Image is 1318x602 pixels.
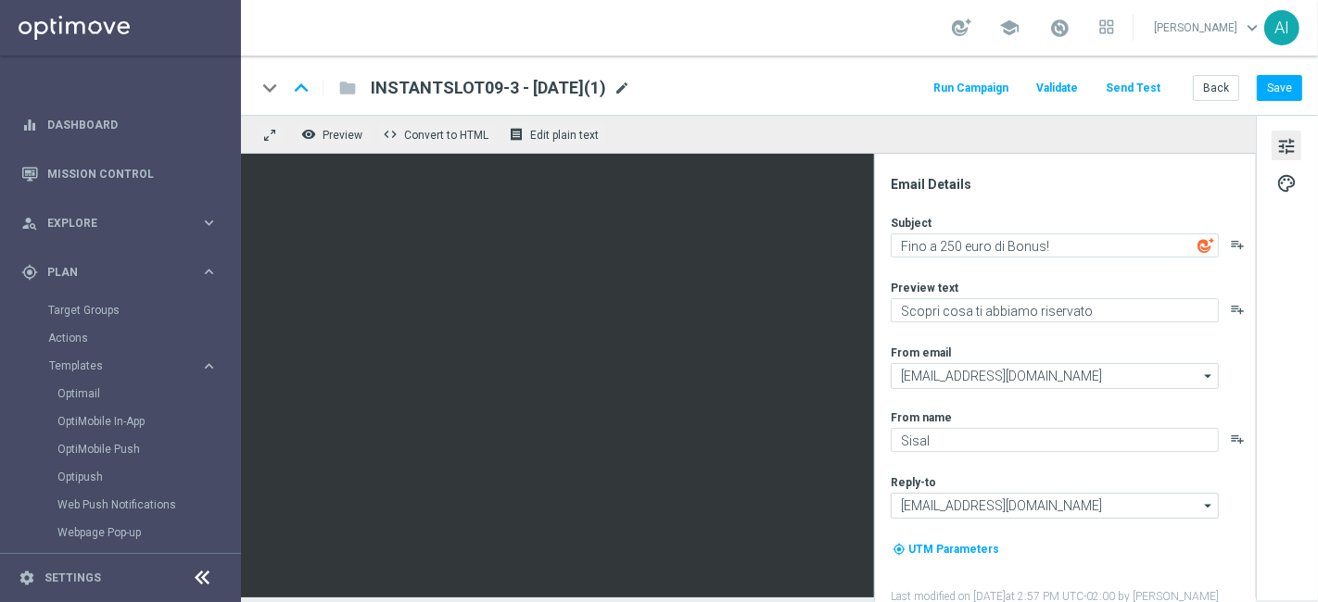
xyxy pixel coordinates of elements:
[891,216,931,231] label: Subject
[57,380,239,408] div: Optimail
[1199,494,1218,518] i: arrow_drop_down
[301,127,316,142] i: remove_red_eye
[57,408,239,435] div: OptiMobile In-App
[1272,131,1301,160] button: tune
[44,572,101,583] a: Settings
[1272,168,1301,197] button: palette
[1276,171,1297,195] span: palette
[49,360,182,371] span: Templates
[57,519,239,546] div: Webpage Pop-up
[21,215,38,232] i: person_search
[614,80,630,96] span: mode_edit
[57,435,239,463] div: OptiMobile Push
[1199,364,1218,388] i: arrow_drop_down
[1242,18,1262,38] span: keyboard_arrow_down
[57,491,239,519] div: Web Push Notifications
[57,463,239,491] div: Optipush
[57,525,193,540] a: Webpage Pop-up
[371,77,606,99] span: INSTANTSLOT09-3 - 09.09.2025(1)
[931,76,1011,101] button: Run Campaign
[383,127,398,142] span: code
[57,414,193,429] a: OptiMobile In-App
[891,363,1219,389] input: Select
[1193,75,1239,101] button: Back
[1152,14,1264,42] a: [PERSON_NAME]keyboard_arrow_down
[200,263,218,281] i: keyboard_arrow_right
[323,129,362,142] span: Preview
[57,470,193,484] a: Optipush
[891,410,952,425] label: From name
[57,386,193,401] a: Optimail
[509,127,524,142] i: receipt
[1198,237,1214,254] img: optiGenie.svg
[297,122,371,146] button: remove_red_eye Preview
[1257,75,1302,101] button: Save
[891,281,958,295] label: Preview text
[47,149,218,198] a: Mission Control
[19,570,35,586] i: settings
[891,475,936,490] label: Reply-to
[21,117,38,133] i: equalizer
[57,442,193,457] a: OptiMobile Push
[1276,134,1297,158] span: tune
[21,264,38,281] i: gps_fixed
[893,543,906,556] i: my_location
[200,357,218,375] i: keyboard_arrow_right
[1103,76,1163,101] button: Send Test
[48,358,219,373] button: Templates keyboard_arrow_right
[21,215,200,232] div: Explore
[48,324,239,352] div: Actions
[287,74,315,102] i: keyboard_arrow_up
[48,546,239,574] div: Streams
[999,18,1020,38] span: school
[1033,76,1081,101] button: Validate
[1264,10,1299,45] div: AI
[908,543,999,556] span: UTM Parameters
[57,497,193,512] a: Web Push Notifications
[20,167,219,182] button: Mission Control
[891,345,951,360] label: From email
[48,303,193,318] a: Target Groups
[48,352,239,546] div: Templates
[21,149,218,198] div: Mission Control
[49,360,200,371] div: Templates
[891,539,1001,559] button: my_location UTM Parameters
[20,216,219,231] button: person_search Explore keyboard_arrow_right
[1230,302,1245,317] button: playlist_add
[200,214,218,232] i: keyboard_arrow_right
[891,176,1254,193] div: Email Details
[47,267,200,278] span: Plan
[47,100,218,149] a: Dashboard
[404,129,488,142] span: Convert to HTML
[530,129,599,142] span: Edit plain text
[1230,432,1245,446] button: playlist_add
[504,122,607,146] button: receipt Edit plain text
[1036,82,1078,94] span: Validate
[21,264,200,281] div: Plan
[47,218,200,229] span: Explore
[378,122,497,146] button: code Convert to HTML
[1230,237,1245,252] button: playlist_add
[20,265,219,280] button: gps_fixed Plan keyboard_arrow_right
[21,100,218,149] div: Dashboard
[48,296,239,324] div: Target Groups
[20,118,219,132] button: equalizer Dashboard
[891,493,1219,519] input: Select
[48,331,193,345] a: Actions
